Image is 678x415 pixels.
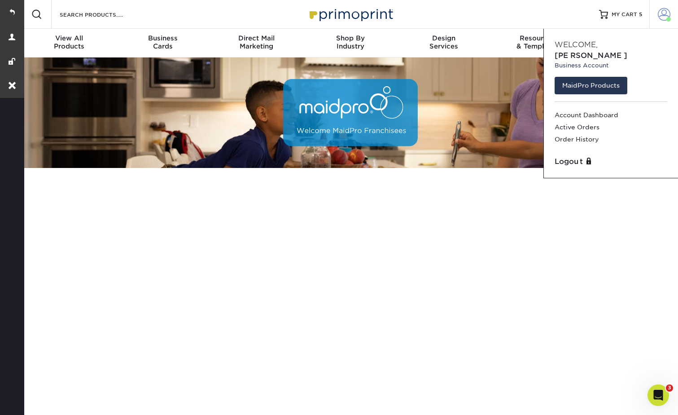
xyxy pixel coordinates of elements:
a: BusinessCards [116,29,210,57]
span: Design [397,34,491,42]
div: & Templates [491,34,585,50]
iframe: Intercom live chat [647,384,669,406]
div: Industry [303,34,397,50]
a: DesignServices [397,29,491,57]
div: Marketing [210,34,303,50]
img: MaidPro [283,79,418,146]
span: View All [22,34,116,42]
a: Active Orders [555,121,667,133]
span: Shop By [303,34,397,42]
span: 5 [639,11,642,18]
a: MaidPro Products [555,77,627,94]
span: Business [116,34,210,42]
a: Account Dashboard [555,109,667,121]
div: Products [22,34,116,50]
a: Shop ByIndustry [303,29,397,57]
div: Cards [116,34,210,50]
span: 3 [666,384,673,392]
a: Direct MailMarketing [210,29,303,57]
img: Primoprint [306,4,395,24]
span: Welcome, [555,40,598,49]
small: Business Account [555,61,667,70]
a: Order History [555,133,667,146]
span: Direct Mail [210,34,303,42]
a: Resources& Templates [491,29,585,57]
input: SEARCH PRODUCTS..... [59,9,146,20]
a: View AllProducts [22,29,116,57]
span: MY CART [612,11,637,18]
div: Services [397,34,491,50]
a: Logout [555,156,667,167]
span: Resources [491,34,585,42]
span: [PERSON_NAME] [555,51,627,60]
